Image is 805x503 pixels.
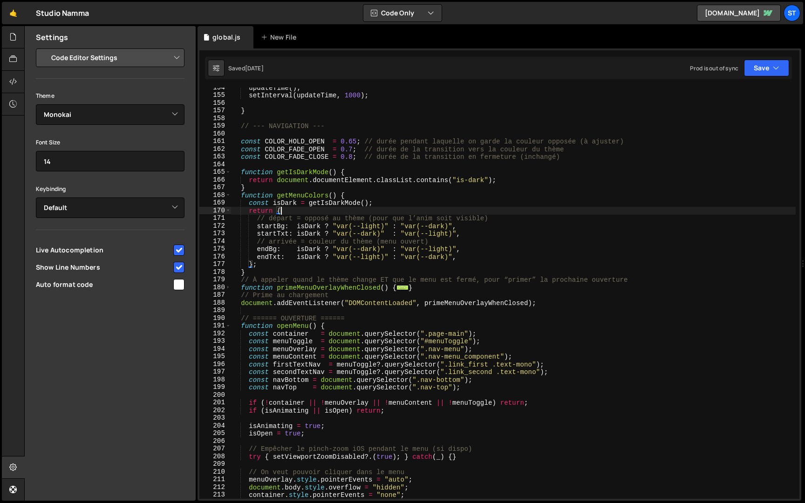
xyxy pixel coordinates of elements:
[199,460,231,468] div: 209
[199,268,231,276] div: 178
[199,399,231,407] div: 201
[199,99,231,107] div: 156
[199,161,231,169] div: 164
[199,491,231,499] div: 213
[199,284,231,292] div: 180
[199,476,231,483] div: 211
[199,199,231,207] div: 169
[199,337,231,345] div: 193
[199,153,231,161] div: 163
[744,60,789,76] button: Save
[199,245,231,253] div: 175
[199,168,231,176] div: 165
[36,263,172,272] span: Show Line Numbers
[199,483,231,491] div: 212
[36,184,66,194] label: Keybinding
[228,64,264,72] div: Saved
[199,276,231,284] div: 179
[199,314,231,322] div: 190
[199,130,231,138] div: 160
[199,207,231,215] div: 170
[199,468,231,476] div: 210
[36,7,89,19] div: Studio Namma
[697,5,781,21] a: [DOMAIN_NAME]
[199,391,231,399] div: 200
[245,64,264,72] div: [DATE]
[199,345,231,353] div: 194
[36,138,60,147] label: Font Size
[199,191,231,199] div: 168
[199,299,231,307] div: 188
[199,445,231,453] div: 207
[199,230,231,238] div: 173
[199,429,231,437] div: 205
[199,322,231,330] div: 191
[199,176,231,184] div: 166
[36,91,55,101] label: Theme
[199,407,231,415] div: 202
[199,368,231,376] div: 197
[784,5,800,21] a: St
[36,280,172,289] span: Auto format code
[199,253,231,261] div: 176
[199,238,231,245] div: 174
[199,306,231,314] div: 189
[199,214,231,222] div: 171
[212,33,240,42] div: global.js
[199,107,231,115] div: 157
[2,2,25,24] a: 🤙
[199,91,231,99] div: 155
[36,32,68,42] h2: Settings
[199,291,231,299] div: 187
[690,64,738,72] div: Prod is out of sync
[199,414,231,422] div: 203
[199,222,231,230] div: 172
[199,260,231,268] div: 177
[199,437,231,445] div: 206
[363,5,442,21] button: Code Only
[36,245,172,255] span: Live Autocompletion
[199,353,231,360] div: 195
[199,137,231,145] div: 161
[199,422,231,430] div: 204
[199,84,231,92] div: 154
[199,383,231,391] div: 199
[199,122,231,130] div: 159
[199,115,231,122] div: 158
[199,360,231,368] div: 196
[396,285,409,290] span: ...
[199,376,231,384] div: 198
[199,330,231,338] div: 192
[261,33,300,42] div: New File
[199,145,231,153] div: 162
[199,453,231,461] div: 208
[199,184,231,191] div: 167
